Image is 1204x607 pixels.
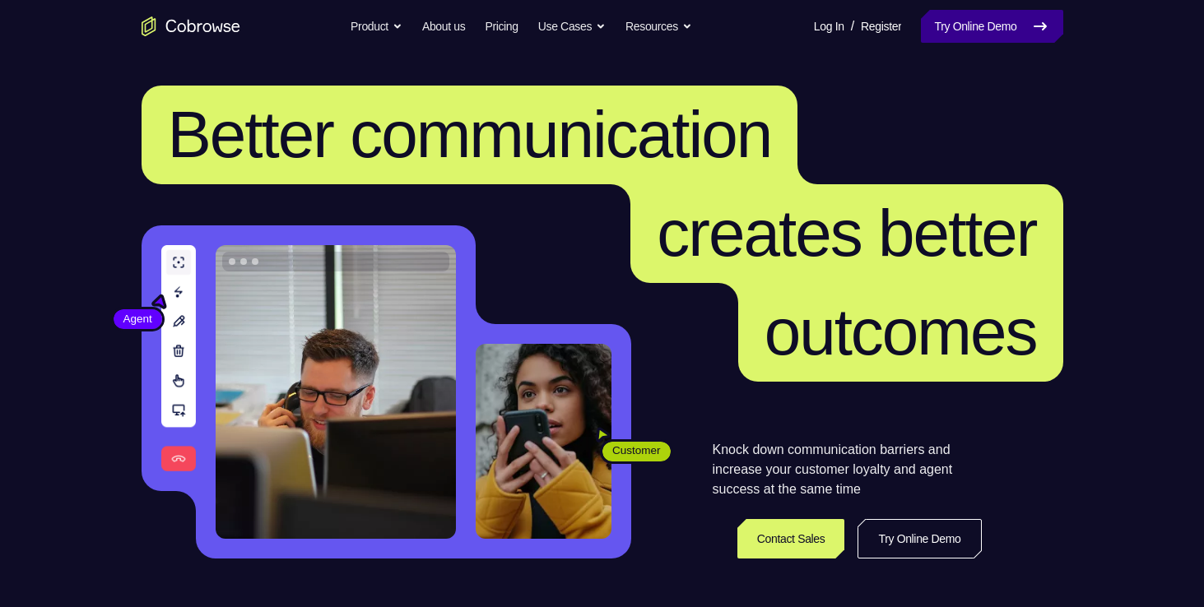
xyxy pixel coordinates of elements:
[657,197,1036,270] span: creates better
[765,295,1037,368] span: outcomes
[851,16,854,36] span: /
[737,519,845,558] a: Contact Sales
[814,10,844,43] a: Log In
[861,10,901,43] a: Register
[485,10,518,43] a: Pricing
[351,10,402,43] button: Product
[216,245,456,539] img: A customer support agent talking on the phone
[476,344,611,539] img: A customer holding their phone
[168,98,772,171] span: Better communication
[713,440,982,499] p: Knock down communication barriers and increase your customer loyalty and agent success at the sam...
[921,10,1062,43] a: Try Online Demo
[538,10,606,43] button: Use Cases
[858,519,981,558] a: Try Online Demo
[625,10,692,43] button: Resources
[142,16,240,36] a: Go to the home page
[422,10,465,43] a: About us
